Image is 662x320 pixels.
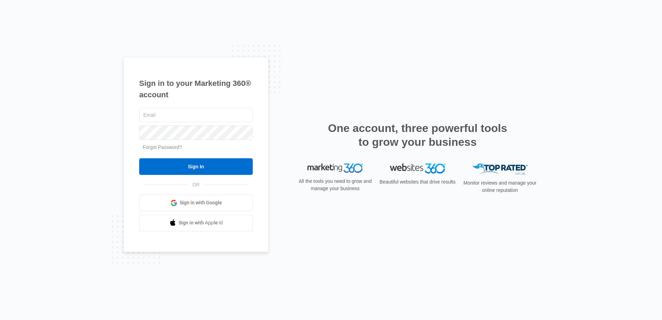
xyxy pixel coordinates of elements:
[179,219,223,226] span: Sign in with Apple Id
[188,181,205,188] span: OR
[461,179,539,194] p: Monitor reviews and manage your online reputation
[139,215,253,231] a: Sign in with Apple Id
[390,163,445,174] img: Websites 360
[296,178,374,192] p: All the tools you need to grow and manage your business
[139,195,253,211] a: Sign in with Google
[326,121,509,149] h2: One account, three powerful tools to grow your business
[143,144,182,150] a: Forgot Password?
[180,199,222,206] span: Sign in with Google
[379,178,456,186] p: Beautiful websites that drive results
[472,163,528,175] img: Top Rated Local
[307,163,363,173] img: Marketing 360
[139,78,253,100] h1: Sign in to your Marketing 360® account
[139,158,253,175] input: Sign In
[139,108,253,122] input: Email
